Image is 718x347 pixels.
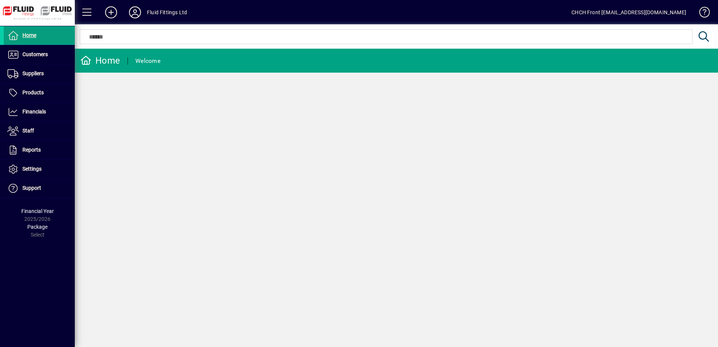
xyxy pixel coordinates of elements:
span: Reports [22,147,41,153]
a: Suppliers [4,64,75,83]
a: Financials [4,103,75,121]
span: Support [22,185,41,191]
a: Products [4,83,75,102]
span: Settings [22,166,42,172]
a: Staff [4,122,75,140]
span: Financials [22,109,46,115]
span: Products [22,89,44,95]
span: Suppliers [22,70,44,76]
a: Support [4,179,75,198]
a: Reports [4,141,75,159]
a: Knowledge Base [694,1,709,26]
a: Settings [4,160,75,179]
span: Customers [22,51,48,57]
span: Home [22,32,36,38]
div: Fluid Fittings Ltd [147,6,187,18]
div: CHCH Front [EMAIL_ADDRESS][DOMAIN_NAME] [571,6,686,18]
div: Home [80,55,120,67]
span: Staff [22,128,34,134]
button: Add [99,6,123,19]
span: Package [27,224,47,230]
a: Customers [4,45,75,64]
div: Welcome [135,55,160,67]
span: Financial Year [21,208,54,214]
button: Profile [123,6,147,19]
